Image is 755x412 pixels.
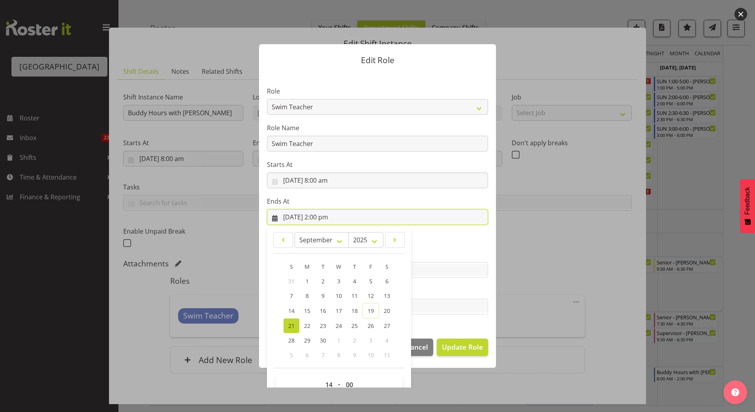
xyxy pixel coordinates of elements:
span: F [369,263,372,270]
span: 1 [306,277,309,285]
span: 21 [288,322,295,330]
a: 8 [299,288,315,303]
span: 1 [337,337,340,344]
span: M [304,263,310,270]
span: 11 [351,292,358,300]
span: T [321,263,325,270]
span: 24 [336,322,342,330]
label: Starts At [267,160,488,169]
a: 15 [299,303,315,318]
a: 20 [379,303,395,318]
a: 21 [284,318,299,333]
span: 18 [351,307,358,315]
button: Cancel [400,339,433,356]
a: 2 [315,274,331,288]
a: 14 [284,303,299,318]
span: 15 [304,307,310,315]
span: 31 [288,277,295,285]
span: Update Role [442,342,483,352]
span: T [353,263,356,270]
a: 19 [362,303,379,318]
span: 8 [337,351,340,359]
span: 7 [321,351,325,359]
a: 13 [379,288,395,303]
span: 6 [385,277,389,285]
a: 5 [362,274,379,288]
a: 30 [315,333,331,348]
label: Role Name [267,123,488,133]
span: 30 [320,337,326,344]
span: 23 [320,322,326,330]
button: Feedback - Show survey [740,179,755,233]
span: 10 [336,292,342,300]
span: S [290,263,293,270]
span: S [385,263,389,270]
span: Feedback [744,187,751,215]
a: 12 [362,288,379,303]
button: Update Role [437,339,488,356]
span: 3 [337,277,340,285]
label: Ends At [267,197,488,206]
span: 25 [351,322,358,330]
span: 5 [290,351,293,359]
span: W [336,263,341,270]
span: 4 [353,277,356,285]
span: 7 [290,292,293,300]
span: 20 [384,307,390,315]
span: 2 [353,337,356,344]
span: 13 [384,292,390,300]
a: 11 [347,288,362,303]
a: 18 [347,303,362,318]
span: 11 [384,351,390,359]
input: Click to select... [267,172,488,188]
p: Edit Role [267,56,488,64]
span: 19 [368,307,374,315]
a: 17 [331,303,347,318]
span: Cancel [406,342,428,352]
a: 6 [379,274,395,288]
a: 3 [331,274,347,288]
a: 27 [379,318,395,333]
a: 4 [347,274,362,288]
span: 8 [306,292,309,300]
a: 26 [362,318,379,333]
span: 29 [304,337,310,344]
span: 26 [368,322,374,330]
a: 16 [315,303,331,318]
a: 24 [331,318,347,333]
span: 4 [385,337,389,344]
span: 16 [320,307,326,315]
input: E.g. Waiter 1 [267,136,488,152]
span: 2 [321,277,325,285]
span: 14 [288,307,295,315]
a: 9 [315,288,331,303]
a: 29 [299,333,315,348]
a: 25 [347,318,362,333]
input: Click to select... [267,209,488,225]
span: 17 [336,307,342,315]
label: Role [267,86,488,96]
span: 28 [288,337,295,344]
a: 28 [284,333,299,348]
span: 9 [321,292,325,300]
a: 7 [284,288,299,303]
span: 6 [306,351,309,359]
a: 1 [299,274,315,288]
img: help-xxl-2.png [731,388,739,396]
span: : [338,377,340,397]
span: 12 [368,292,374,300]
span: 5 [369,277,372,285]
a: 10 [331,288,347,303]
span: 22 [304,322,310,330]
span: 27 [384,322,390,330]
a: 22 [299,318,315,333]
span: 3 [369,337,372,344]
span: 9 [353,351,356,359]
span: 10 [368,351,374,359]
a: 23 [315,318,331,333]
